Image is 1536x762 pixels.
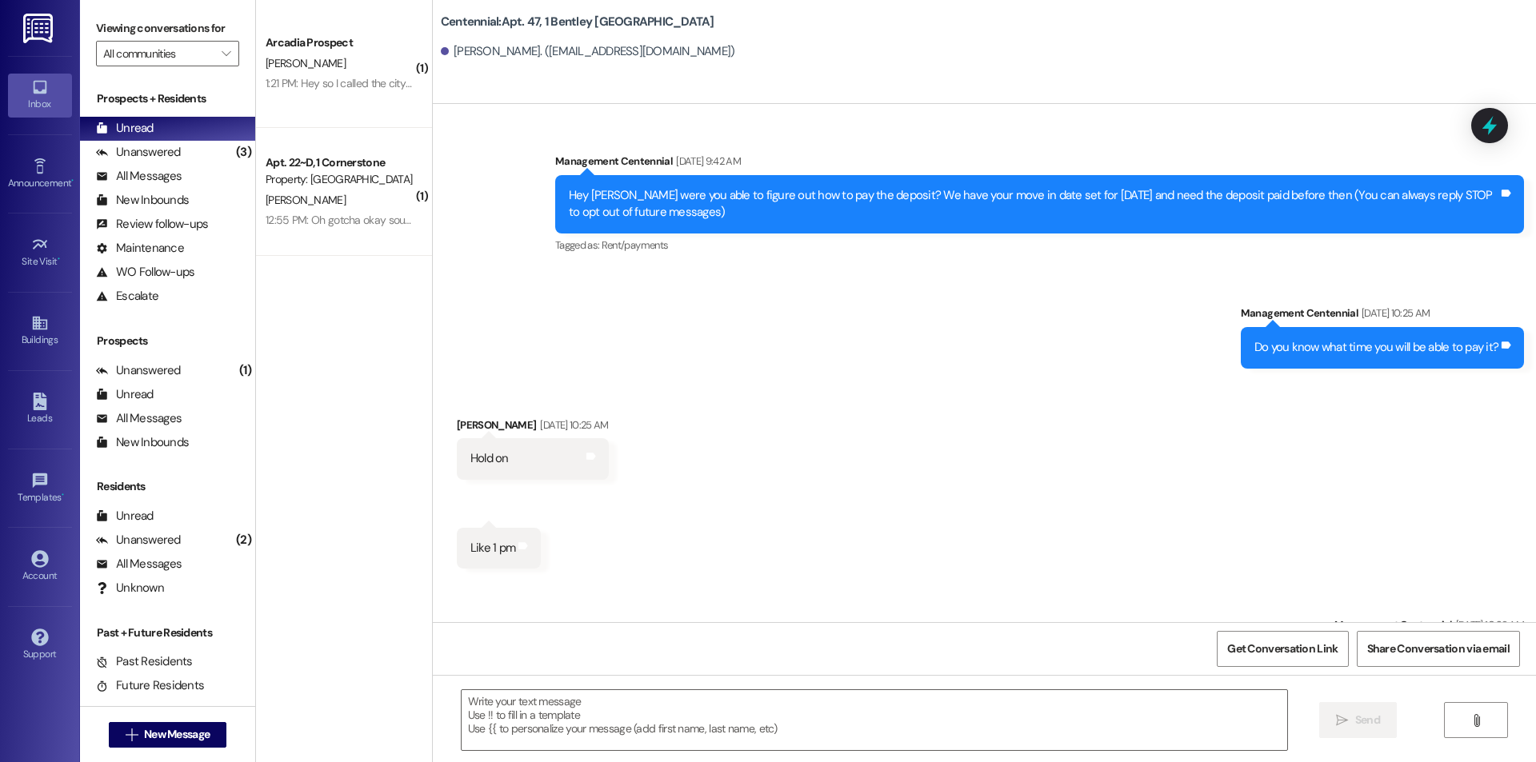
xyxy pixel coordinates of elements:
a: Support [8,624,72,667]
div: (3) [232,140,255,165]
span: New Message [144,726,210,743]
div: Unanswered [96,362,181,379]
span: Rent/payments [602,238,669,252]
div: 12:55 PM: Oh gotcha okay sounds good thank you! [266,213,500,227]
div: [DATE] 10:29 AM [1452,616,1524,633]
div: Apt. 22~D, 1 Cornerstone [266,154,414,171]
div: New Inbounds [96,434,189,451]
div: Past + Future Residents [80,624,255,641]
div: Prospects [80,333,255,349]
div: All Messages [96,410,182,427]
div: Hey [PERSON_NAME] were you able to figure out how to pay the deposit? We have your move in date s... [569,187,1498,221]
div: Unread [96,508,154,525]
div: Do you know what time you will be able to pay it? [1254,339,1498,356]
div: (2) [232,528,255,553]
a: Buildings [8,309,72,353]
div: All Messages [96,168,182,185]
a: Inbox [8,74,72,117]
div: Unread [96,386,154,403]
span: Get Conversation Link [1227,640,1338,657]
div: [DATE] 10:25 AM [1358,305,1430,321]
div: Review follow-ups [96,216,208,233]
button: Send [1319,702,1397,738]
button: Share Conversation via email [1357,631,1520,667]
i:  [1470,714,1482,727]
div: [DATE] 9:42 AM [672,153,741,170]
div: [DATE] 10:25 AM [536,417,608,433]
b: Centennial: Apt. 47, 1 Bentley [GEOGRAPHIC_DATA] [441,14,714,30]
div: Management Centennial [555,153,1524,175]
div: Future Residents [96,677,204,694]
div: Arcadia Prospect [266,34,414,51]
div: Management Centennial [1334,616,1524,639]
span: • [62,489,64,501]
div: New Inbounds [96,192,189,209]
div: Management Centennial [1241,305,1524,327]
a: Leads [8,388,72,431]
div: Unanswered [96,144,181,161]
span: • [58,253,60,265]
div: Past Residents [96,653,193,670]
span: Share Conversation via email [1367,640,1510,657]
i:  [222,47,230,60]
span: [PERSON_NAME] [266,56,346,70]
div: Unread [96,120,154,137]
button: New Message [109,722,227,748]
div: (1) [235,358,255,383]
div: Property: [GEOGRAPHIC_DATA] [266,171,414,188]
i:  [126,728,138,741]
input: All communities [103,41,214,66]
i:  [1336,714,1348,727]
div: Unknown [96,580,164,596]
img: ResiDesk Logo [23,14,56,43]
div: WO Follow-ups [96,264,194,281]
div: Residents [80,478,255,495]
span: [PERSON_NAME] [266,193,346,207]
label: Viewing conversations for [96,16,239,41]
a: Site Visit • [8,231,72,274]
div: [PERSON_NAME] [457,417,609,439]
button: Get Conversation Link [1217,631,1348,667]
div: Maintenance [96,240,184,257]
a: Templates • [8,467,72,510]
div: Escalate [96,288,158,305]
span: Send [1355,712,1380,728]
div: Hold on [470,450,509,467]
span: • [71,175,74,186]
div: Unanswered [96,532,181,549]
div: Tagged as: [555,233,1524,257]
div: Like 1 pm [470,540,515,557]
div: All Messages [96,556,182,572]
div: Prospects + Residents [80,90,255,107]
div: [PERSON_NAME]. ([EMAIL_ADDRESS][DOMAIN_NAME]) [441,43,735,60]
a: Account [8,545,72,588]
